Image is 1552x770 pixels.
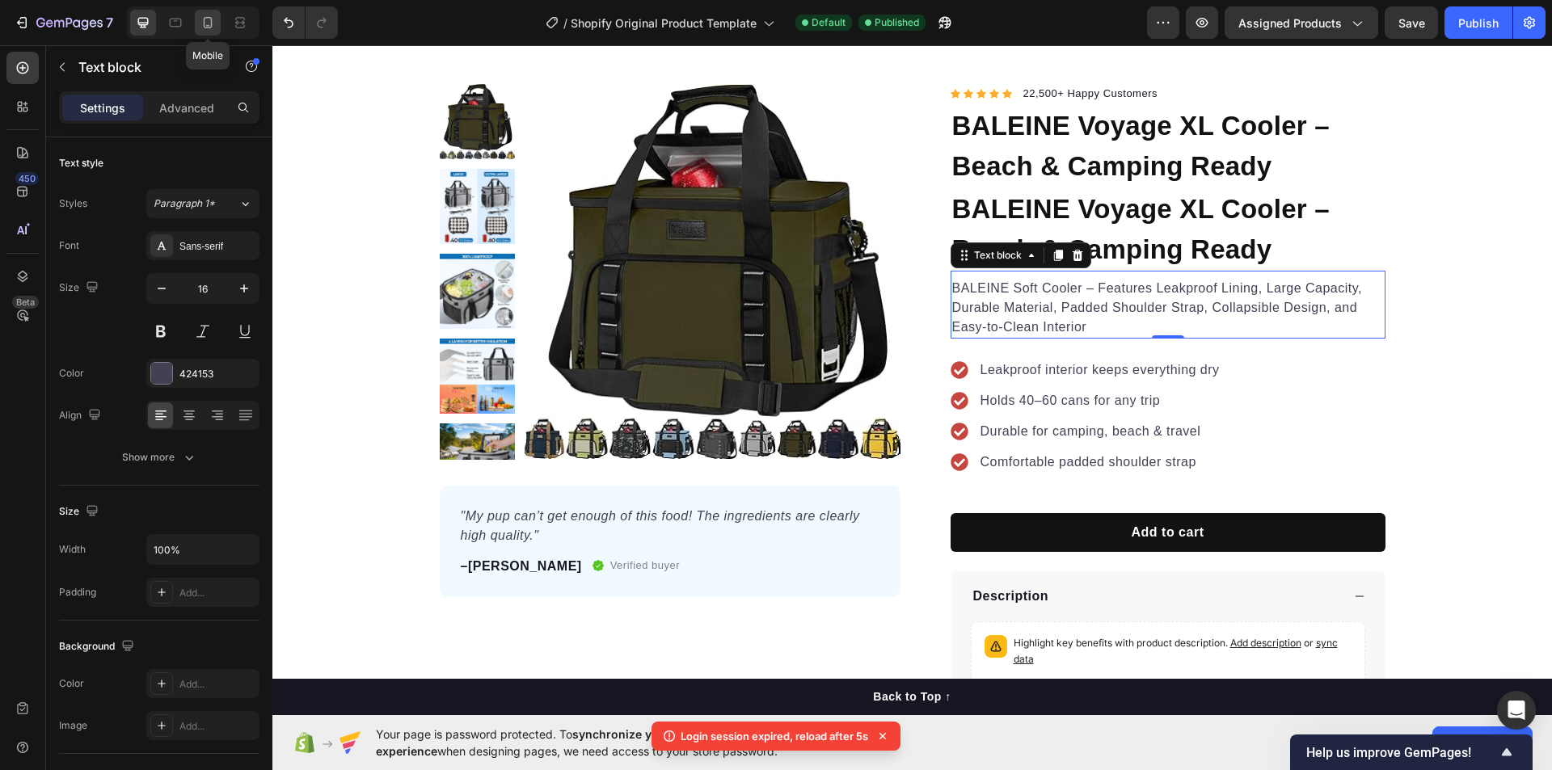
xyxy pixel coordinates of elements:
div: Undo/Redo [272,6,338,39]
button: Show survey - Help us improve GemPages! [1306,743,1516,762]
div: Size [59,277,102,299]
span: Published [875,15,919,30]
div: Styles [59,196,87,211]
div: Publish [1458,15,1499,32]
p: Leakproof interior keeps everything dry [708,315,947,335]
h1: BALEINE Voyage XL Cooler – Beach & Camping Ready [678,142,1113,225]
button: Paragraph 1* [146,189,259,218]
button: Show more [59,443,259,472]
span: Save [1398,16,1425,30]
p: Holds 40–60 cans for any trip [708,346,947,365]
button: 7 [6,6,120,39]
div: Padding [59,585,96,600]
p: Text block [78,57,216,77]
p: Highlight key benefits with product description. [741,590,1079,622]
div: Open Intercom Messenger [1497,691,1536,730]
div: 424153 [179,367,255,381]
p: Description [701,541,777,561]
div: Rich Text Editor. Editing area: main [678,232,1113,293]
p: Durable for camping, beach & travel [708,377,947,396]
div: Add... [179,586,255,600]
p: Advanced [159,99,214,116]
button: Save [1385,6,1438,39]
iframe: Design area [272,45,1552,715]
span: Paragraph 1* [154,196,215,211]
div: Background [59,636,137,658]
div: Back to Top ↑ [601,643,678,660]
div: Add to cart [859,478,932,497]
div: Width [59,542,86,557]
span: Your page is password protected. To when designing pages, we need access to your store password. [376,726,892,759]
p: 22,500+ Happy Customers [751,40,886,57]
div: Color [59,366,84,381]
div: Text style [59,156,103,170]
span: Default [812,15,846,30]
p: Verified buyer [338,512,408,528]
span: Shopify Original Product Template [571,15,757,32]
div: Font [59,238,79,253]
div: Sans-serif [179,239,255,254]
div: Image [59,718,87,733]
div: Add... [179,719,255,734]
p: Settings [80,99,125,116]
button: Assigned Products [1225,6,1378,39]
div: Text block [698,203,753,217]
h1: BALEINE Voyage XL Cooler – Beach & Camping Ready [678,59,1113,142]
div: Add... [179,677,255,692]
input: Auto [147,535,259,564]
span: / [563,15,567,32]
div: Show more [122,449,197,465]
span: Help us improve GemPages! [1306,745,1497,760]
div: Size [59,501,102,523]
div: 450 [15,172,39,185]
p: Login session expired, reload after 5s [681,728,868,744]
button: Allow access [1432,726,1533,759]
span: Add description [958,591,1029,604]
div: Color [59,676,84,691]
span: synchronize your theme style & enhance your experience [376,727,829,758]
p: BALEINE Soft Cooler – Features Leakproof Lining, Large Capacity, Durable Material, Padded Shoulde... [680,234,1111,292]
button: Publish [1444,6,1512,39]
span: Assigned Products [1238,15,1342,32]
p: 7 [106,13,113,32]
div: Align [59,405,104,427]
p: Comfortable padded shoulder strap [708,407,947,427]
button: Add to cart [678,468,1113,507]
div: Beta [12,296,39,309]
